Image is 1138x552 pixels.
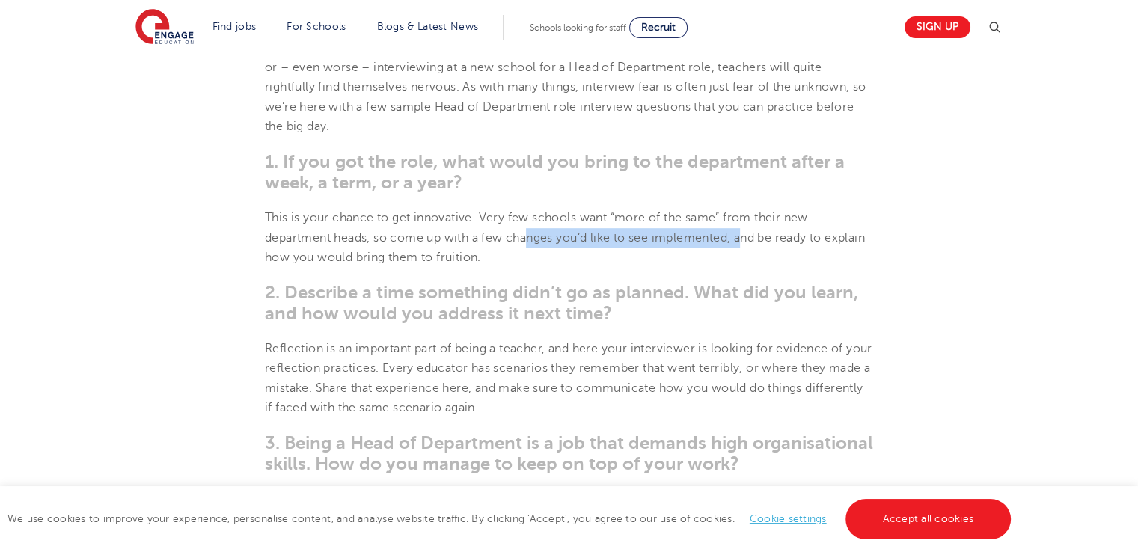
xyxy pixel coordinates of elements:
span: 3. Being a Head of Department is a job that demands high organisational skills. How do you manage... [265,432,873,474]
span: Recruit [641,22,676,33]
a: Sign up [905,16,970,38]
span: Attending an interview is daunting enough, but when you’re up for your school’s Head of Departmen... [265,41,866,133]
span: This is your chance to get innovative. Very few schools want “more of the same” from their new de... [265,211,865,264]
a: Blogs & Latest News [377,21,479,32]
span: We use cookies to improve your experience, personalise content, and analyse website traffic. By c... [7,513,1015,524]
span: 2. Describe a time something didn’t go as planned. What did you learn, and how would you address ... [265,282,858,324]
span: Schools looking for staff [530,22,626,33]
a: Accept all cookies [845,499,1012,539]
a: Recruit [629,17,688,38]
span: Reflection is an important part of being a teacher, and here your interviewer is looking for evid... [265,342,872,414]
a: For Schools [287,21,346,32]
a: Cookie settings [750,513,827,524]
img: Engage Education [135,9,194,46]
a: Find jobs [212,21,257,32]
span: 1. If you got the role, what would you bring to the department after a week, a term, or a year? [265,151,845,193]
